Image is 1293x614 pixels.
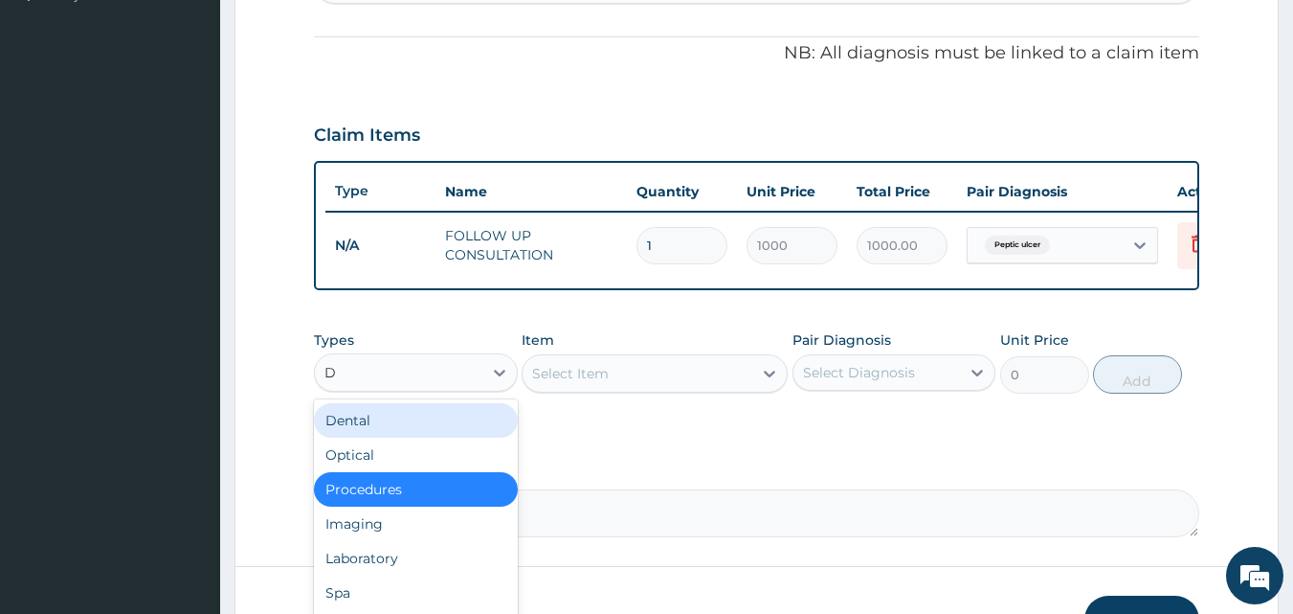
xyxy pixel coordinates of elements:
th: Actions [1168,172,1263,211]
td: FOLLOW UP CONSULTATION [435,216,627,274]
div: Dental [314,403,518,438]
button: Add [1093,355,1182,394]
th: Pair Diagnosis [957,172,1168,211]
div: Laboratory [314,541,518,576]
label: Unit Price [1000,330,1069,350]
div: Minimize live chat window [314,10,360,56]
td: N/A [325,228,435,263]
label: Item [522,330,554,350]
label: Comment [314,463,1200,479]
div: Procedures [314,472,518,507]
th: Total Price [847,172,957,211]
h3: Claim Items [314,125,420,147]
span: We're online! [111,185,264,378]
div: Imaging [314,507,518,541]
span: Peptic ulcer [985,236,1050,255]
div: Select Item [532,364,609,383]
div: Spa [314,576,518,610]
th: Type [325,173,435,209]
div: Select Diagnosis [803,363,915,382]
label: Types [314,332,354,349]
th: Unit Price [737,172,847,211]
div: Optical [314,438,518,472]
textarea: Type your message and hit 'Enter' [10,410,365,477]
div: Chat with us now [100,107,322,132]
th: Name [435,172,627,211]
th: Quantity [627,172,737,211]
label: Pair Diagnosis [792,330,891,350]
p: NB: All diagnosis must be linked to a claim item [314,41,1200,66]
img: d_794563401_company_1708531726252_794563401 [35,96,78,144]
